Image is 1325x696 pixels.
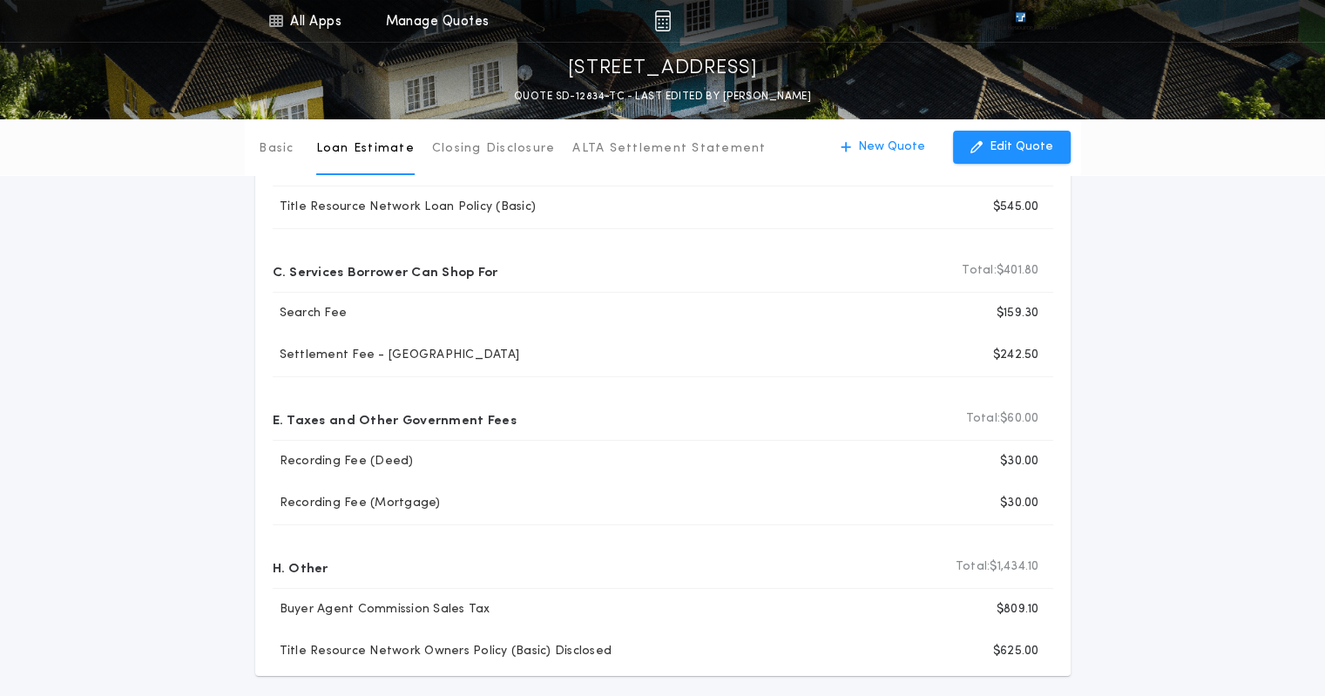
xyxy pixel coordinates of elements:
[993,643,1039,660] p: $625.00
[432,140,556,158] p: Closing Disclosure
[966,410,1001,428] b: Total:
[956,558,990,576] b: Total:
[990,139,1053,156] p: Edit Quote
[858,139,925,156] p: New Quote
[993,199,1039,216] p: $545.00
[273,453,414,470] p: Recording Fee (Deed)
[966,410,1039,428] p: $60.00
[273,405,517,433] p: E. Taxes and Other Government Fees
[997,305,1039,322] p: $159.30
[273,495,441,512] p: Recording Fee (Mortgage)
[273,347,520,364] p: Settlement Fee - [GEOGRAPHIC_DATA]
[654,10,671,31] img: img
[993,347,1039,364] p: $242.50
[273,305,348,322] p: Search Fee
[273,553,328,581] p: H. Other
[956,558,1039,576] p: $1,434.10
[273,601,490,618] p: Buyer Agent Commission Sales Tax
[953,131,1071,164] button: Edit Quote
[572,140,766,158] p: ALTA Settlement Statement
[984,12,1057,30] img: vs-icon
[259,140,294,158] p: Basic
[997,601,1039,618] p: $809.10
[962,262,997,280] b: Total:
[273,257,498,285] p: C. Services Borrower Can Shop For
[962,262,1038,280] p: $401.80
[823,131,943,164] button: New Quote
[514,88,811,105] p: QUOTE SD-12834-TC - LAST EDITED BY [PERSON_NAME]
[273,643,612,660] p: Title Resource Network Owners Policy (Basic) Disclosed
[1000,453,1039,470] p: $30.00
[568,55,758,83] p: [STREET_ADDRESS]
[273,199,537,216] p: Title Resource Network Loan Policy (Basic)
[316,140,415,158] p: Loan Estimate
[1000,495,1039,512] p: $30.00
